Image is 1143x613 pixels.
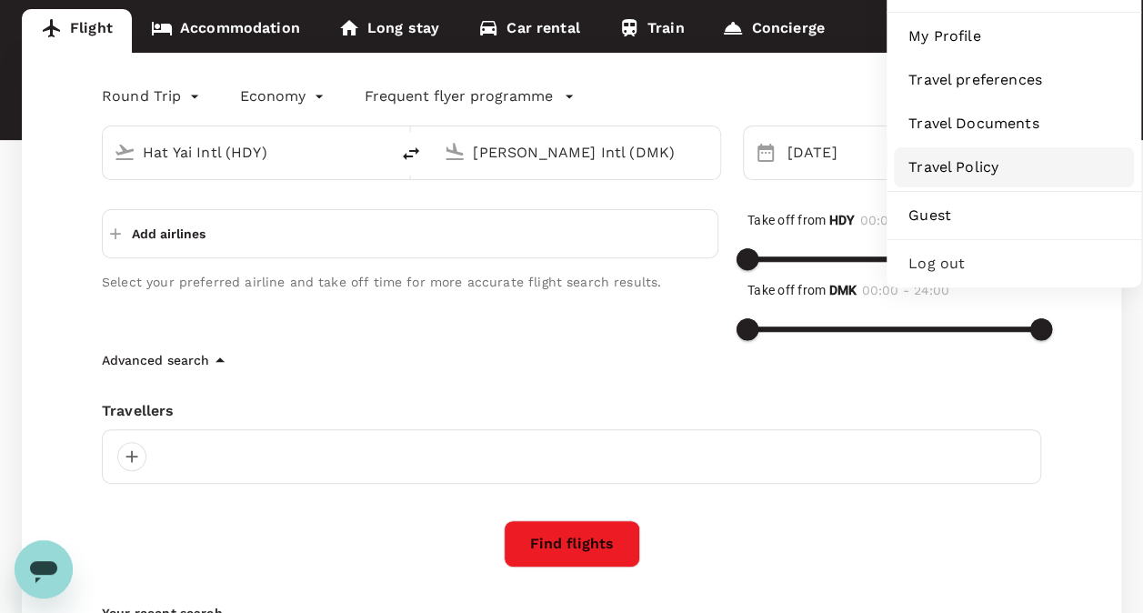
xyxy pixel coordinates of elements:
button: Find flights [504,520,640,568]
span: Travel Policy [908,156,1119,178]
a: Guest [894,196,1134,236]
div: Travellers [102,400,1041,422]
div: Economy [240,82,328,111]
button: Frequent flyer programme [365,85,575,107]
a: Train [599,9,704,53]
div: Log out [894,244,1134,284]
a: Travel preferences [894,60,1134,100]
span: My Profile [908,25,1119,47]
span: Travel Documents [908,113,1119,135]
span: Take off from [747,213,855,227]
span: 00:00 - 24:00 [859,213,947,227]
a: Concierge [703,9,843,53]
button: Advanced search [102,349,231,371]
span: Log out [908,253,1119,275]
a: Car rental [458,9,599,53]
span: Travel preferences [908,69,1119,91]
p: Add airlines [132,225,206,243]
b: HDY [829,213,856,227]
button: Open [376,150,380,154]
input: Going to [473,138,681,166]
span: 00:00 - 24:00 [861,283,948,297]
input: Depart from [143,138,351,166]
button: delete [389,132,433,176]
button: Add airlines [110,217,206,250]
a: Flight [22,9,132,53]
span: Take off from [747,283,857,297]
p: Advanced search [102,351,209,369]
b: DMK [829,283,857,297]
a: Long stay [319,9,458,53]
a: Accommodation [132,9,319,53]
a: Travel Policy [894,147,1134,187]
div: [DATE] [780,135,884,171]
a: My Profile [894,16,1134,56]
span: Guest [908,205,1119,226]
button: Open [707,150,711,154]
p: Frequent flyer programme [365,85,553,107]
a: Travel Documents [894,104,1134,144]
p: Select your preferred airline and take off time for more accurate flight search results. [102,273,718,291]
div: Round Trip [102,82,204,111]
iframe: Button to launch messaging window [15,540,73,598]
